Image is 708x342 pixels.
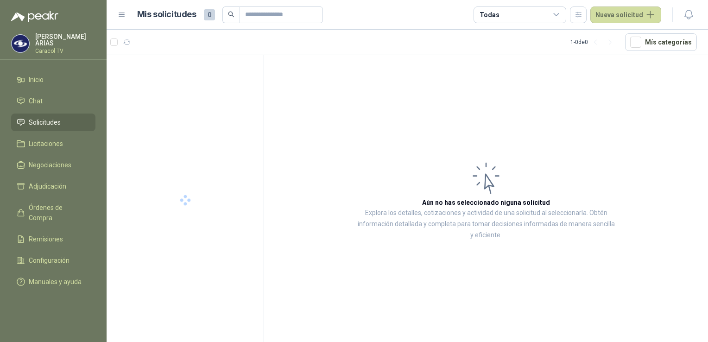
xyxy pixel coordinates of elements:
[29,139,63,149] span: Licitaciones
[11,230,95,248] a: Remisiones
[11,114,95,131] a: Solicitudes
[29,160,71,170] span: Negociaciones
[11,135,95,152] a: Licitaciones
[11,177,95,195] a: Adjudicación
[137,8,196,21] h1: Mis solicitudes
[228,11,234,18] span: search
[422,197,550,208] h3: Aún no has seleccionado niguna solicitud
[12,35,29,52] img: Company Logo
[35,48,95,54] p: Caracol TV
[11,92,95,110] a: Chat
[625,33,697,51] button: Mís categorías
[590,6,661,23] button: Nueva solicitud
[11,71,95,89] a: Inicio
[29,96,43,106] span: Chat
[11,273,95,291] a: Manuales y ayuda
[29,277,82,287] span: Manuales y ayuda
[204,9,215,20] span: 0
[11,156,95,174] a: Negociaciones
[357,208,615,241] p: Explora los detalles, cotizaciones y actividad de una solicitud al seleccionarla. Obtén informaci...
[11,199,95,227] a: Órdenes de Compra
[29,255,70,266] span: Configuración
[29,75,44,85] span: Inicio
[29,181,66,191] span: Adjudicación
[480,10,499,20] div: Todas
[29,234,63,244] span: Remisiones
[35,33,95,46] p: [PERSON_NAME] ARIAS
[29,117,61,127] span: Solicitudes
[29,203,87,223] span: Órdenes de Compra
[570,35,618,50] div: 1 - 0 de 0
[11,252,95,269] a: Configuración
[11,11,58,22] img: Logo peakr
